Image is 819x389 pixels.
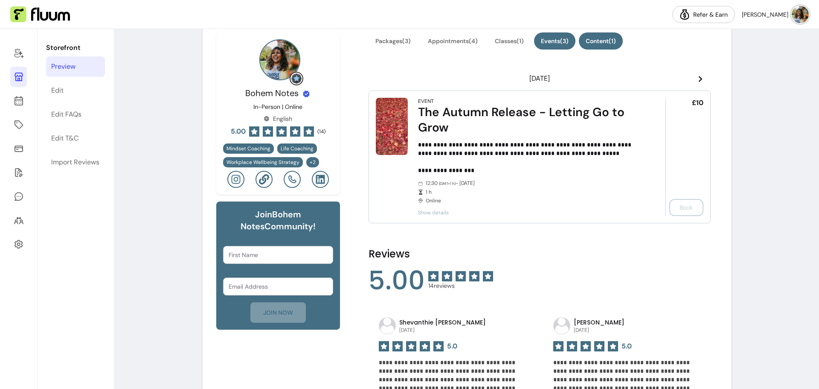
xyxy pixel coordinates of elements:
[418,105,641,135] div: The Autumn Release - Letting Go to Grow
[308,159,317,166] span: + 2
[229,282,328,291] input: Email Address
[742,6,809,23] button: avatar[PERSON_NAME]
[10,138,27,159] a: Sales
[574,318,624,327] p: [PERSON_NAME]
[672,6,735,23] a: Refer & Earn
[426,189,641,196] span: 1 h
[46,104,105,125] a: Edit FAQs
[10,186,27,207] a: My Messages
[534,32,575,50] button: Events(3)
[554,318,570,334] img: avatar
[376,98,408,155] img: The Autumn Release - Letting Go to Grow
[51,157,99,167] div: Import Reviews
[259,39,300,80] img: Provider image
[51,133,78,143] div: Edit T&C
[622,341,632,351] span: 5.0
[245,88,299,99] span: Bohem Notes
[421,32,485,50] button: Appointments(4)
[10,67,27,87] a: Storefront
[369,32,418,50] button: Packages(3)
[51,61,76,72] div: Preview
[692,98,703,108] span: £10
[418,98,434,105] div: Event
[428,281,493,290] span: 14 reviews
[291,73,302,84] img: Grow
[281,145,314,152] span: Life Coaching
[426,180,641,187] span: 12:30 - [DATE]
[264,114,292,123] div: English
[229,251,328,259] input: First Name
[792,6,809,23] img: avatar
[418,209,641,216] span: Show details
[51,85,64,96] div: Edit
[51,109,81,120] div: Edit FAQs
[369,268,425,293] span: 5.00
[10,114,27,135] a: Offerings
[317,128,325,135] span: ( 14 )
[46,43,105,53] p: Storefront
[399,327,486,333] p: [DATE]
[369,247,710,261] h2: Reviews
[399,318,486,327] p: Shevanthie [PERSON_NAME]
[369,70,710,87] header: [DATE]
[46,56,105,77] a: Preview
[10,162,27,183] a: Forms
[439,181,456,186] span: ( GMT+1 h )
[10,43,27,63] a: Home
[10,210,27,231] a: Clients
[488,32,531,50] button: Classes(1)
[227,159,299,166] span: Workplace Wellbeing Strategy
[742,10,788,19] span: [PERSON_NAME]
[227,145,270,152] span: Mindset Coaching
[579,32,623,50] button: Content(1)
[379,318,395,334] img: avatar
[223,208,334,232] h6: Join Bohem Notes Community!
[46,128,105,149] a: Edit T&C
[253,102,302,111] p: In-Person | Online
[10,91,27,111] a: Calendar
[447,341,457,351] span: 5.0
[231,126,246,137] span: 5.00
[10,234,27,254] a: Settings
[46,152,105,173] a: Import Reviews
[10,6,70,23] img: Fluum Logo
[418,180,641,204] div: Online
[46,80,105,101] a: Edit
[574,327,624,333] p: [DATE]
